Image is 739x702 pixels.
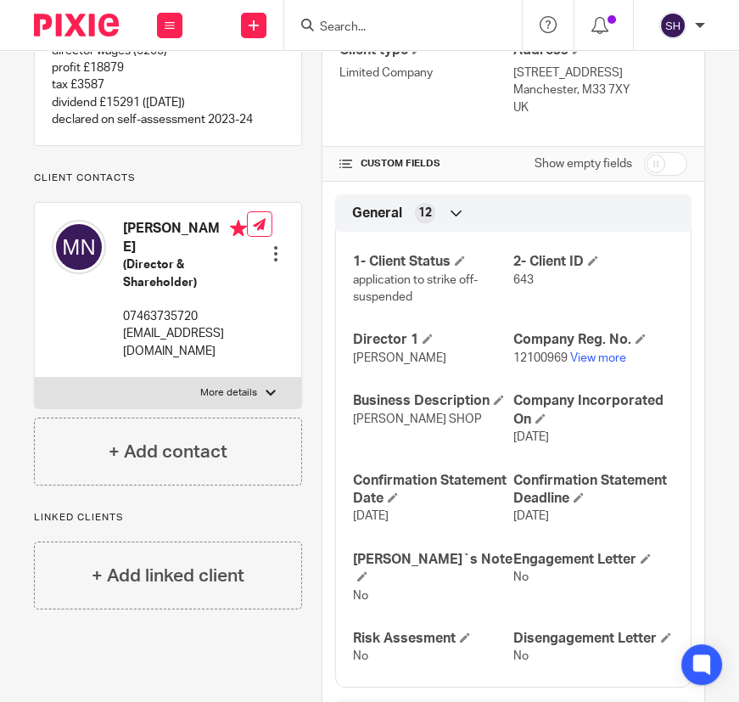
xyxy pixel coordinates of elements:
span: 12100969 [513,352,568,364]
h4: Business Description [353,392,513,410]
h4: Engagement Letter [513,551,674,569]
h4: Confirmation Statement Date [353,472,513,508]
p: Client contacts [34,171,302,185]
span: [DATE] [513,510,549,522]
h5: (Director & Shareholder) [123,256,247,291]
p: [STREET_ADDRESS] [513,65,687,81]
span: No [513,650,529,662]
i: Primary [230,220,247,237]
p: Manchester, M33 7XY [513,81,687,98]
h4: + Add contact [109,439,227,465]
h4: [PERSON_NAME]`s Note [353,551,513,587]
h4: Company Reg. No. [513,331,674,349]
p: UK [513,99,687,116]
p: Limited Company [339,65,513,81]
span: [DATE] [513,431,549,443]
span: No [353,590,368,602]
span: 12 [418,205,432,222]
p: Linked clients [34,511,302,525]
h4: [PERSON_NAME] [123,220,247,256]
h4: CUSTOM FIELDS [339,157,513,171]
span: 643 [513,274,534,286]
span: [PERSON_NAME] SHOP [353,413,482,425]
span: General [352,205,402,222]
span: [PERSON_NAME] [353,352,446,364]
span: No [513,571,529,583]
h4: Address [513,42,687,59]
img: Pixie [34,14,119,37]
h4: Client type [339,42,513,59]
h4: 1- Client Status [353,253,513,271]
img: svg%3E [52,220,106,274]
h4: Disengagement Letter [513,630,674,648]
h4: Company Incorporated On [513,392,674,429]
img: svg%3E [659,12,686,39]
span: No [353,650,368,662]
h4: Director 1 [353,331,513,349]
h4: Confirmation Statement Deadline [513,472,674,508]
input: Search [318,20,471,36]
p: [EMAIL_ADDRESS][DOMAIN_NAME] [123,325,247,360]
p: 07463735720 [123,308,247,325]
h4: Risk Assesment [353,630,513,648]
label: Show empty fields [535,155,632,172]
h4: + Add linked client [92,563,244,589]
h4: 2- Client ID [513,253,674,271]
p: More details [200,386,257,400]
span: application to strike off-suspended [353,274,478,303]
a: View more [570,352,626,364]
span: [DATE] [353,510,389,522]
